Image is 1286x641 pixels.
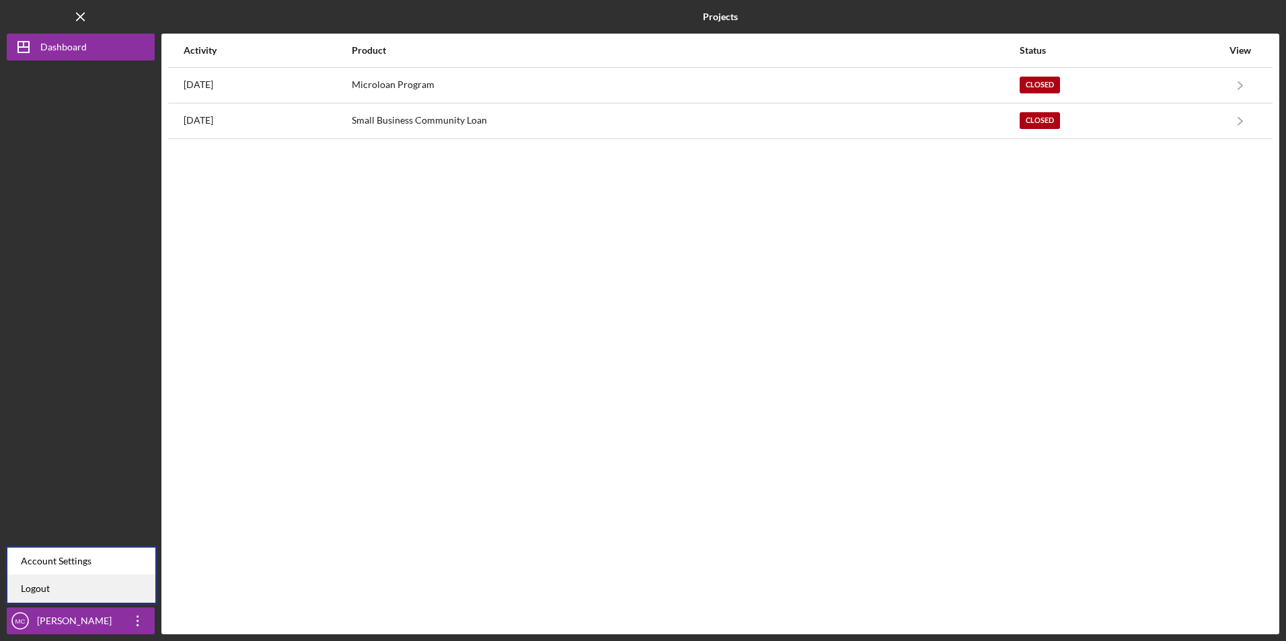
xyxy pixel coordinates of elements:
time: 2023-08-31 00:28 [184,115,213,126]
div: [PERSON_NAME] [34,607,121,638]
div: Dashboard [40,34,87,64]
div: Product [352,45,1018,56]
text: MC [15,617,26,625]
div: Account Settings [7,548,155,575]
div: View [1223,45,1257,56]
button: Dashboard [7,34,155,60]
time: 2023-10-05 17:28 [184,79,213,90]
button: MC[PERSON_NAME] [7,607,155,634]
div: Activity [184,45,350,56]
div: Small Business Community Loan [352,104,1018,138]
div: Closed [1020,77,1060,93]
b: Projects [703,11,738,22]
div: Microloan Program [352,69,1018,102]
div: Closed [1020,112,1060,129]
a: Logout [7,575,155,603]
div: Status [1020,45,1222,56]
